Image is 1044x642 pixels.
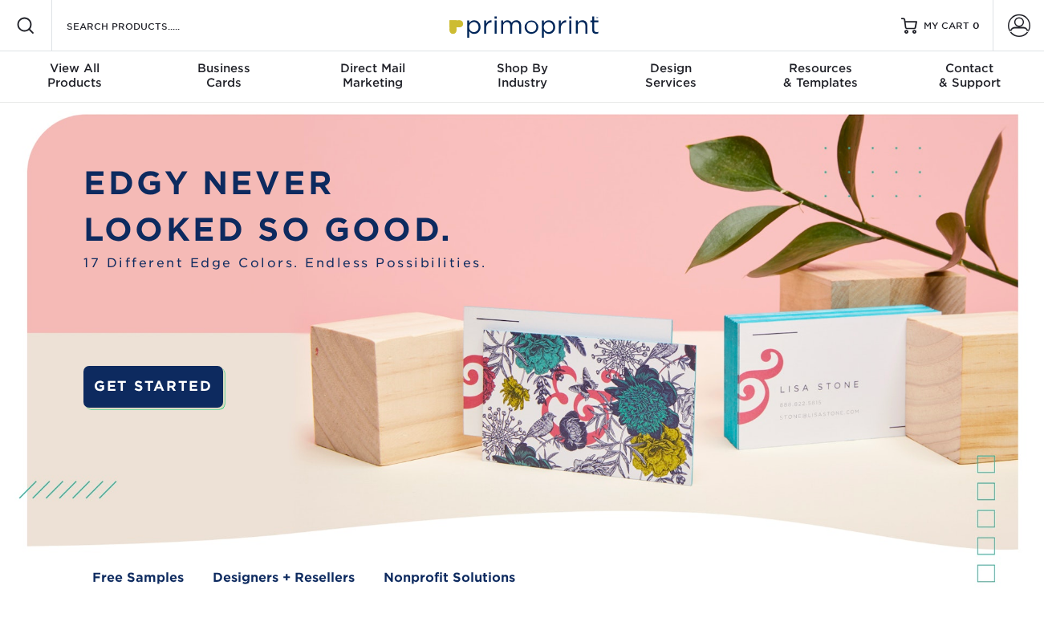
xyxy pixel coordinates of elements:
[448,51,597,103] a: Shop ByIndustry
[442,8,603,43] img: Primoprint
[895,51,1044,103] a: Contact& Support
[596,61,745,75] span: Design
[149,61,299,90] div: Cards
[149,61,299,75] span: Business
[596,61,745,90] div: Services
[448,61,597,75] span: Shop By
[299,61,448,75] span: Direct Mail
[895,61,1044,90] div: & Support
[83,206,486,254] p: LOOKED SO GOOD.
[924,19,969,33] span: MY CART
[596,51,745,103] a: DesignServices
[745,61,895,75] span: Resources
[92,568,184,587] a: Free Samples
[83,160,486,207] p: EDGY NEVER
[83,366,223,407] a: GET STARTED
[65,16,221,35] input: SEARCH PRODUCTS.....
[83,254,486,272] span: 17 Different Edge Colors. Endless Possibilities.
[448,61,597,90] div: Industry
[745,51,895,103] a: Resources& Templates
[745,61,895,90] div: & Templates
[299,51,448,103] a: Direct MailMarketing
[213,568,355,587] a: Designers + Resellers
[973,20,980,31] span: 0
[149,51,299,103] a: BusinessCards
[895,61,1044,75] span: Contact
[384,568,515,587] a: Nonprofit Solutions
[299,61,448,90] div: Marketing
